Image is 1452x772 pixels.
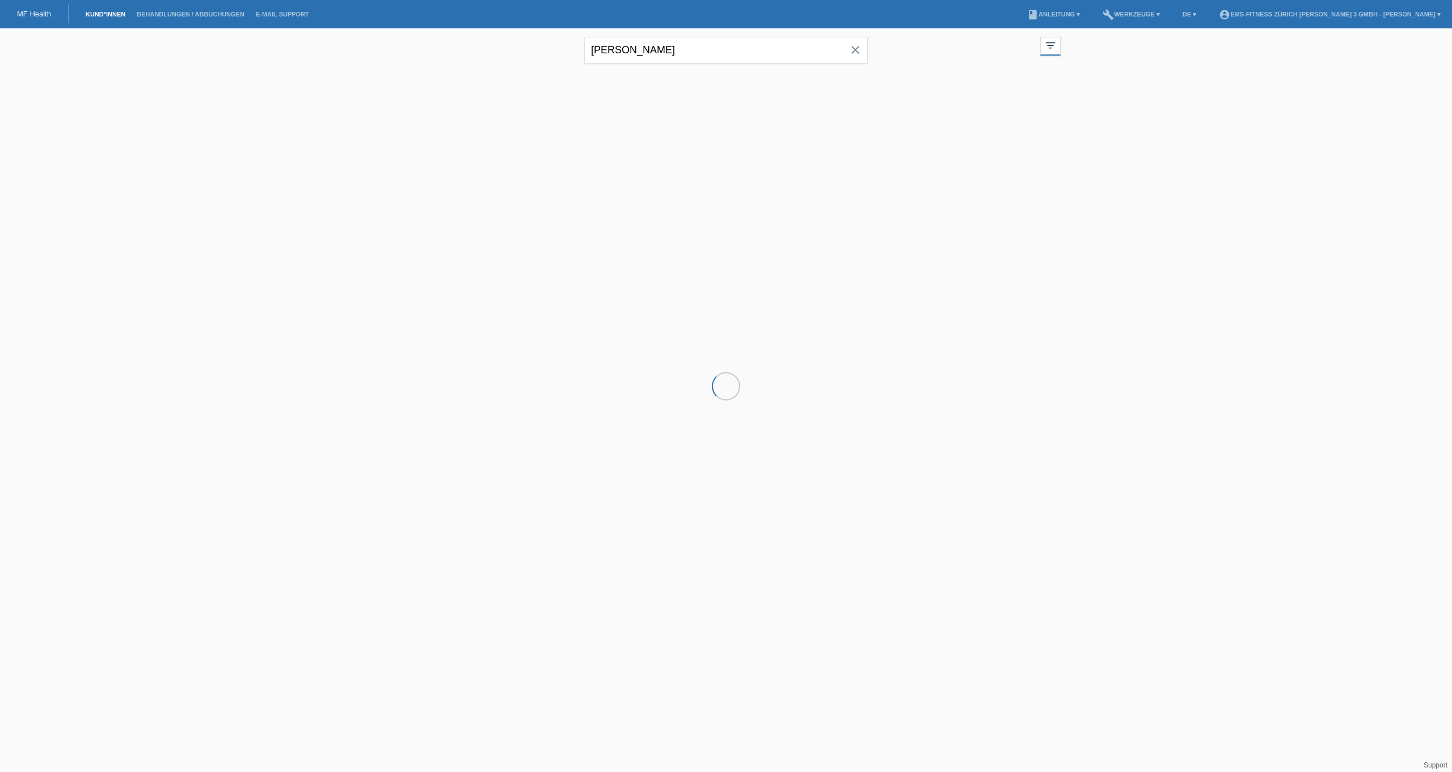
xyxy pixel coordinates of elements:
a: Behandlungen / Abbuchungen [131,11,250,18]
a: account_circleEMS-Fitness Zürich [PERSON_NAME] 3 GmbH - [PERSON_NAME] ▾ [1213,11,1446,18]
a: bookAnleitung ▾ [1022,11,1086,18]
a: DE ▾ [1177,11,1202,18]
i: book [1027,9,1039,20]
a: Kund*innen [80,11,131,18]
input: Suche... [584,37,868,64]
a: buildWerkzeuge ▾ [1097,11,1166,18]
i: close [849,43,862,57]
i: build [1103,9,1114,20]
i: filter_list [1044,39,1057,52]
a: E-Mail Support [250,11,315,18]
a: MF Health [17,10,51,18]
a: Support [1424,761,1447,769]
i: account_circle [1219,9,1230,20]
